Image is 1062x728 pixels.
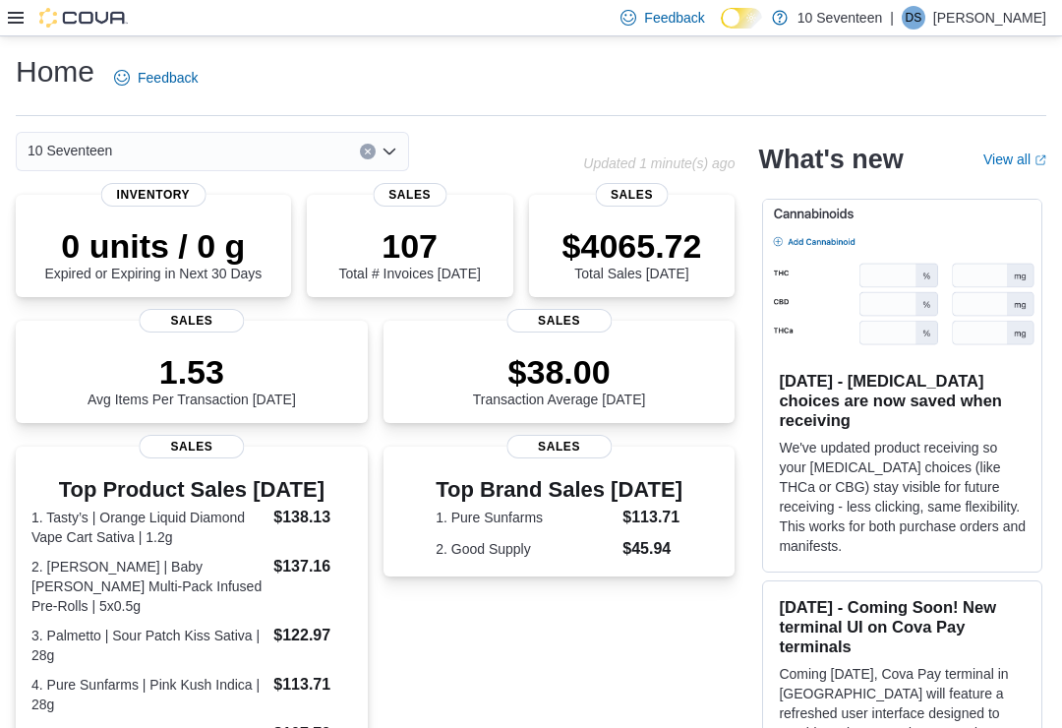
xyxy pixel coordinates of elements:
[273,624,351,647] dd: $122.97
[797,6,882,30] p: 10 Seventeen
[106,58,206,97] a: Feedback
[622,506,682,529] dd: $113.71
[139,435,244,458] span: Sales
[138,68,198,88] span: Feedback
[44,226,262,266] p: 0 units / 0 g
[473,352,646,392] p: $38.00
[436,478,682,502] h3: Top Brand Sales [DATE]
[779,597,1026,656] h3: [DATE] - Coming Soon! New terminal UI on Cova Pay terminals
[31,508,265,547] dt: 1. Tasty’s | Orange Liquid Diamond Vape Cart Sativa | 1.2g
[583,155,735,171] p: Updated 1 minute(s) ago
[88,352,296,407] div: Avg Items Per Transaction [DATE]
[31,675,265,714] dt: 4. Pure Sunfarms | Pink Kush Indica | 28g
[373,183,446,207] span: Sales
[506,309,612,333] span: Sales
[1034,154,1046,166] svg: External link
[16,52,94,91] h1: Home
[595,183,669,207] span: Sales
[779,438,1026,556] p: We've updated product receiving so your [MEDICAL_DATA] choices (like THCa or CBG) stay visible fo...
[906,6,922,30] span: DS
[28,139,112,162] span: 10 Seventeen
[39,8,128,28] img: Cova
[644,8,704,28] span: Feedback
[31,626,265,665] dt: 3. Palmetto | Sour Patch Kiss Sativa | 28g
[273,673,351,697] dd: $113.71
[101,183,206,207] span: Inventory
[983,152,1046,167] a: View allExternal link
[31,478,352,502] h3: Top Product Sales [DATE]
[721,29,722,30] span: Dark Mode
[139,309,244,333] span: Sales
[890,6,894,30] p: |
[338,226,480,266] p: 107
[338,226,480,281] div: Total # Invoices [DATE]
[273,506,351,529] dd: $138.13
[360,144,376,159] button: Clear input
[44,226,262,281] div: Expired or Expiring in Next 30 Days
[473,352,646,407] div: Transaction Average [DATE]
[88,352,296,392] p: 1.53
[382,144,397,159] button: Open list of options
[622,537,682,561] dd: $45.94
[31,557,265,616] dt: 2. [PERSON_NAME] | Baby [PERSON_NAME] Multi-Pack Infused Pre-Rolls | 5x0.5g
[758,144,903,175] h2: What's new
[436,539,615,559] dt: 2. Good Supply
[562,226,702,266] p: $4065.72
[562,226,702,281] div: Total Sales [DATE]
[779,371,1026,430] h3: [DATE] - [MEDICAL_DATA] choices are now saved when receiving
[273,555,351,578] dd: $137.16
[721,8,762,29] input: Dark Mode
[933,6,1046,30] p: [PERSON_NAME]
[902,6,925,30] div: Dave Seegar
[436,508,615,527] dt: 1. Pure Sunfarms
[506,435,612,458] span: Sales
